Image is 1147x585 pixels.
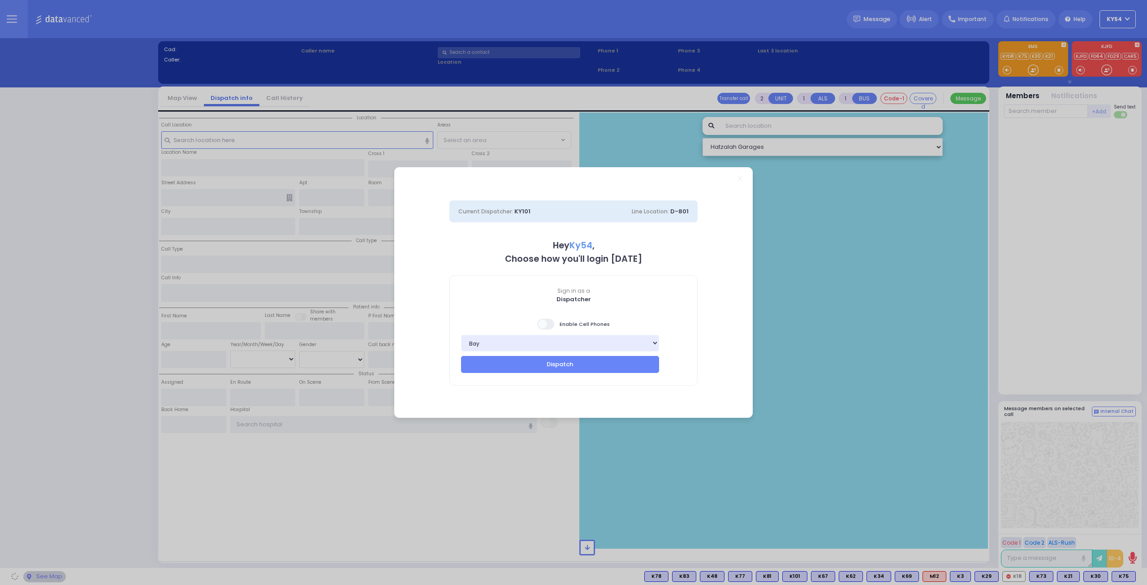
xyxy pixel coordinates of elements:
[505,253,642,265] b: Choose how you'll login [DATE]
[569,239,592,251] span: Ky54
[537,318,610,330] span: Enable Cell Phones
[553,239,595,251] b: Hey ,
[458,208,513,215] span: Current Dispatcher:
[450,287,697,295] span: Sign in as a
[461,356,659,373] button: Dispatch
[556,295,591,303] b: Dispatcher
[670,207,689,216] span: D-801
[514,207,530,216] span: KY101
[737,176,742,181] a: Close
[632,208,669,215] span: Line Location:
